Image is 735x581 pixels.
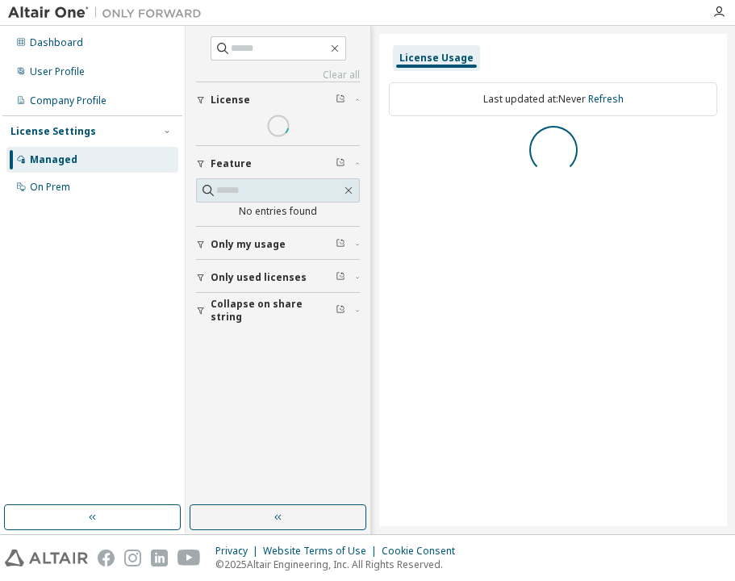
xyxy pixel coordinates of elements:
[196,227,360,262] button: Only my usage
[399,52,474,65] div: License Usage
[588,92,624,106] a: Refresh
[98,550,115,566] img: facebook.svg
[336,238,345,251] span: Clear filter
[30,94,106,107] div: Company Profile
[124,550,141,566] img: instagram.svg
[196,260,360,295] button: Only used licenses
[211,271,307,284] span: Only used licenses
[336,94,345,107] span: Clear filter
[336,157,345,170] span: Clear filter
[211,157,252,170] span: Feature
[196,82,360,118] button: License
[336,304,345,317] span: Clear filter
[177,550,201,566] img: youtube.svg
[30,36,83,49] div: Dashboard
[211,94,250,107] span: License
[30,181,70,194] div: On Prem
[382,545,465,558] div: Cookie Consent
[215,545,263,558] div: Privacy
[196,293,360,328] button: Collapse on share string
[215,558,465,571] p: © 2025 Altair Engineering, Inc. All Rights Reserved.
[211,298,336,324] span: Collapse on share string
[336,271,345,284] span: Clear filter
[10,125,96,138] div: License Settings
[196,69,360,82] a: Clear all
[8,5,210,21] img: Altair One
[196,205,360,218] div: No entries found
[196,146,360,182] button: Feature
[211,238,286,251] span: Only my usage
[5,550,88,566] img: altair_logo.svg
[30,65,85,78] div: User Profile
[263,545,382,558] div: Website Terms of Use
[151,550,168,566] img: linkedin.svg
[389,82,717,116] div: Last updated at: Never
[30,153,77,166] div: Managed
